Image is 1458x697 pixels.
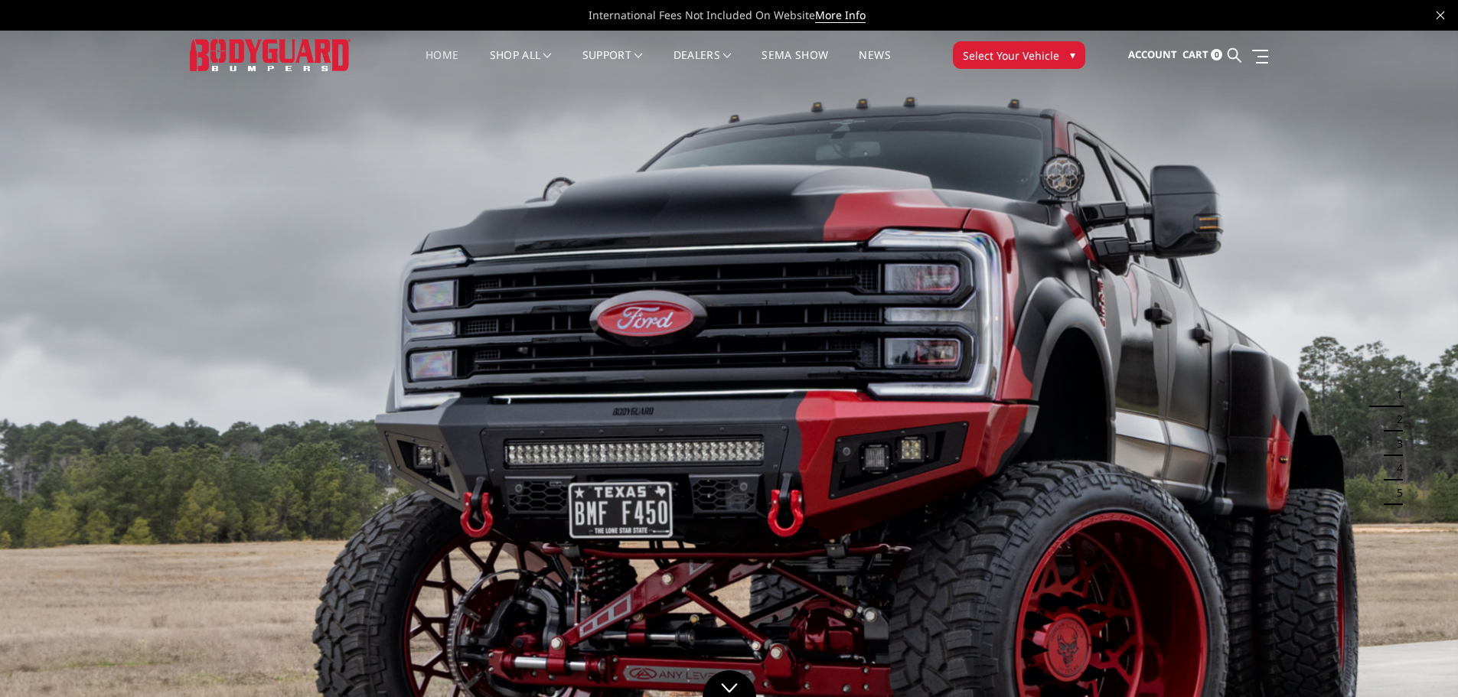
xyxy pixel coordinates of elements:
button: 4 of 5 [1388,456,1403,480]
a: News [859,50,890,80]
a: Account [1128,34,1177,76]
span: 0 [1211,49,1222,60]
span: Cart [1182,47,1208,61]
button: 1 of 5 [1388,383,1403,407]
a: Dealers [674,50,732,80]
span: Select Your Vehicle [963,47,1059,64]
img: BODYGUARD BUMPERS [190,39,351,70]
a: SEMA Show [762,50,828,80]
button: 5 of 5 [1388,480,1403,505]
a: Support [582,50,643,80]
a: Cart 0 [1182,34,1222,76]
a: More Info [815,8,866,23]
iframe: Chat Widget [1381,624,1458,697]
a: Click to Down [703,670,756,697]
a: Home [426,50,458,80]
span: ▾ [1070,47,1075,63]
button: 3 of 5 [1388,432,1403,456]
button: Select Your Vehicle [953,41,1085,69]
a: shop all [490,50,552,80]
button: 2 of 5 [1388,407,1403,432]
span: Account [1128,47,1177,61]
